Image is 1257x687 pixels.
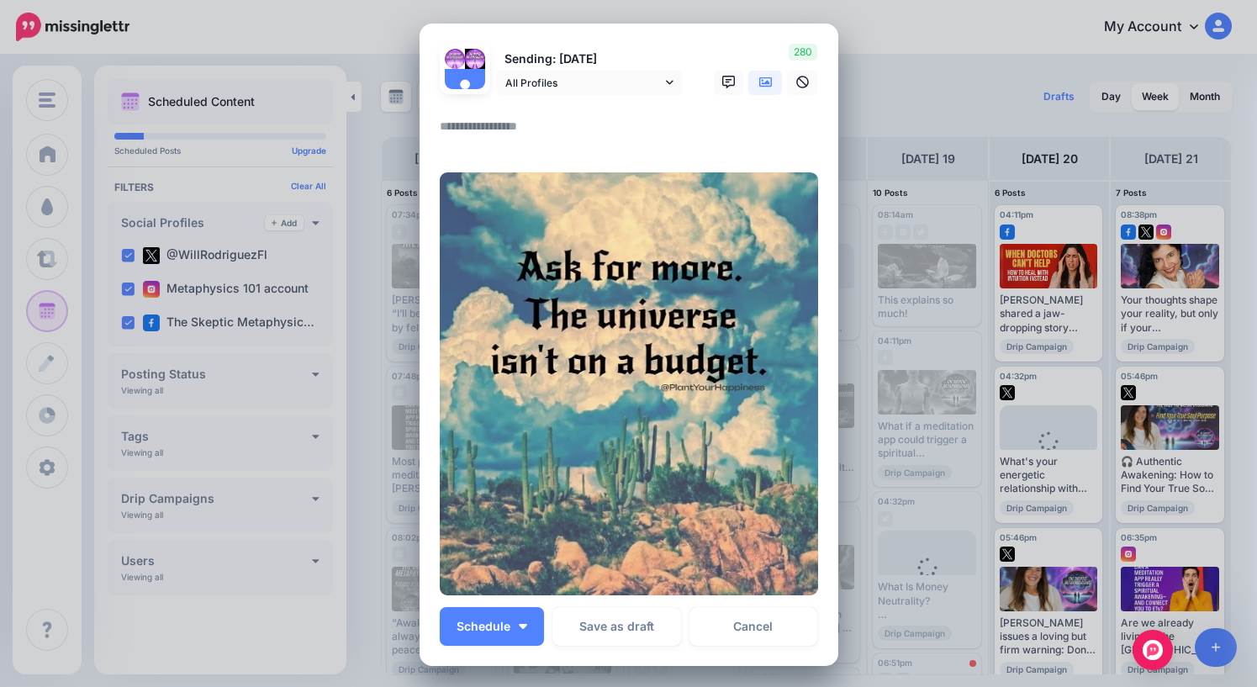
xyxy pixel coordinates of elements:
[689,607,818,646] a: Cancel
[457,621,510,632] span: Schedule
[552,607,681,646] button: Save as draft
[445,69,485,109] img: user_default_image.png
[440,172,818,595] img: ZASQYW7MKBAU4G33I6W72BVGKC99IPN4.jpg
[1133,630,1173,670] div: Open Intercom Messenger
[497,50,682,69] p: Sending: [DATE]
[440,607,544,646] button: Schedule
[465,49,485,69] img: 397599238_854002456209143_7495850539788434841_n-bsa141966.jpg
[789,44,817,61] span: 280
[505,74,662,92] span: All Profiles
[519,624,527,629] img: arrow-down-white.png
[445,49,465,69] img: 398694559_755142363325592_1851666557881600205_n-bsa141941.jpg
[497,71,682,95] a: All Profiles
